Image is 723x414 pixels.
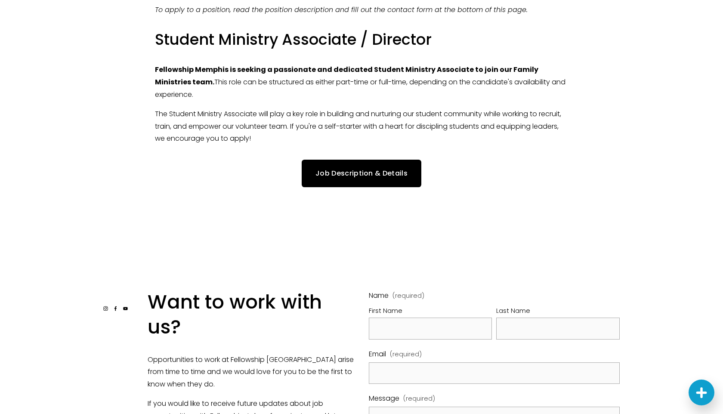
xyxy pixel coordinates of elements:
span: (required) [403,393,435,405]
span: Message [369,392,399,405]
a: YouTube [123,304,128,313]
em: To apply to a position, read the position description and fill out the contact form at the bottom... [155,5,528,15]
div: Last Name [496,306,620,318]
p: This role can be structured as either part-time or full-time, depending on the candidate's availa... [155,64,568,101]
span: Name [369,290,389,302]
span: (required) [392,293,424,299]
h3: Student Ministry Associate / Director [155,30,568,50]
a: Instagram [103,304,108,313]
a: Job Description & Details [302,160,421,187]
p: Opportunities to work at Fellowship [GEOGRAPHIC_DATA] arise from time to time and we would love f... [148,354,354,391]
span: Email [369,348,386,361]
strong: Fellowship Memphis is seeking a passionate and dedicated Student Ministry Associate to join our F... [155,65,540,87]
span: (required) [390,349,422,360]
p: The Student Ministry Associate will play a key role in building and nurturing our student communi... [155,108,568,145]
h2: Want to work with us? [148,290,354,340]
a: Facebook [113,304,118,313]
div: First Name [369,306,492,318]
